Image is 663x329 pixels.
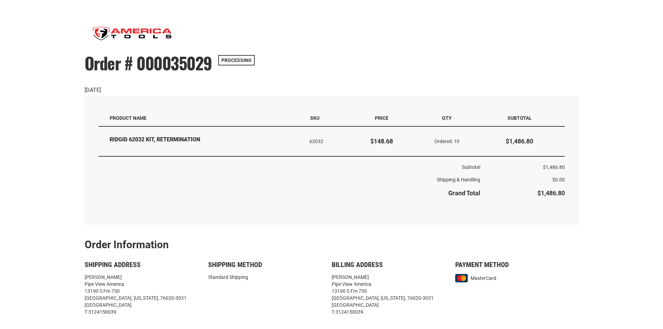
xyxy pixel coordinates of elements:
[448,189,480,197] strong: Grand Total
[98,110,305,126] th: Product Name
[543,164,565,170] span: $1,486.80
[208,260,262,269] span: Shipping Method
[85,21,579,47] a: store logo
[218,55,255,65] span: Processing
[455,274,468,282] img: mastercard.png
[98,173,481,186] th: Shipping & Handling
[471,271,496,285] span: MasterCard
[552,177,565,182] span: $0.00
[98,156,481,173] th: Subtotal
[332,260,383,269] span: Billing Address
[506,138,533,145] span: $1,486.80
[305,110,350,126] th: SKU
[305,127,350,157] td: 62032
[413,110,481,126] th: Qty
[85,260,141,269] span: Shipping Address
[455,260,509,269] span: Payment Method
[480,110,565,126] th: Subtotal
[85,238,169,251] strong: Order Information
[85,87,101,93] span: [DATE]
[88,309,116,315] a: 3124150039
[85,274,208,315] address: [PERSON_NAME] Pipe View America 13190 S Fm 730 [GEOGRAPHIC_DATA], [US_STATE], 76020-3031 [GEOGRAP...
[370,138,393,145] span: $148.68
[336,309,363,315] a: 3124150039
[85,21,180,47] img: America Tools
[537,189,565,197] span: $1,486.80
[110,136,300,144] strong: RIDGID 62032 KIT, RETERMINATION
[208,274,332,281] div: Standard Shipping
[454,139,459,144] span: 10
[434,139,454,144] span: Ordered
[332,274,455,315] address: [PERSON_NAME] Pipe View America 13190 S Fm 730 [GEOGRAPHIC_DATA], [US_STATE], 76020-3031 [GEOGRAP...
[350,110,413,126] th: Price
[85,50,212,75] span: Order # 000035029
